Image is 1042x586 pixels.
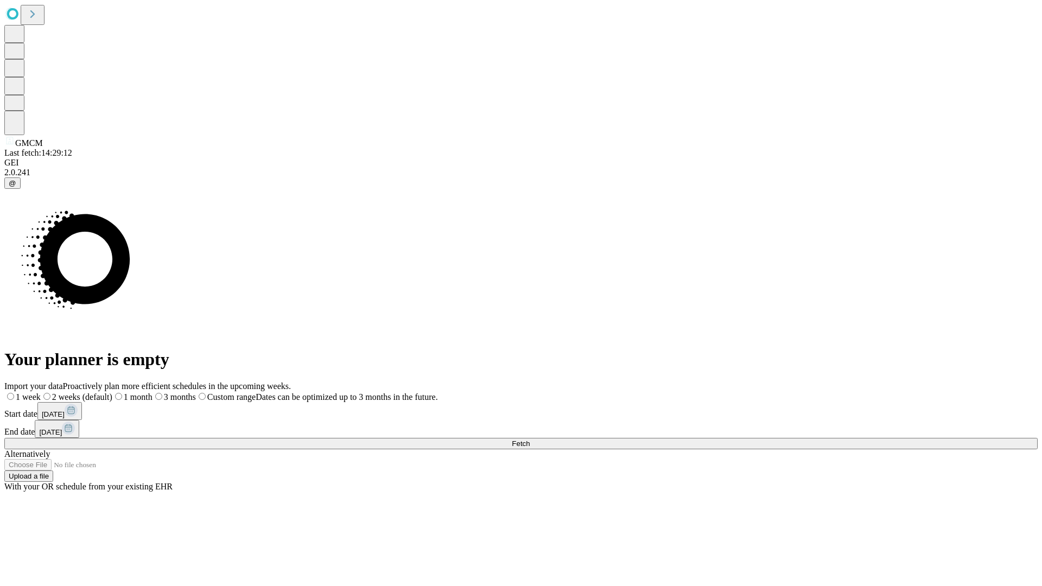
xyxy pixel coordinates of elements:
[52,392,112,402] span: 2 weeks (default)
[9,179,16,187] span: @
[4,177,21,189] button: @
[4,402,1038,420] div: Start date
[4,482,173,491] span: With your OR schedule from your existing EHR
[256,392,437,402] span: Dates can be optimized up to 3 months in the future.
[4,381,63,391] span: Import your data
[42,410,65,418] span: [DATE]
[124,392,153,402] span: 1 month
[4,470,53,482] button: Upload a file
[512,439,530,448] span: Fetch
[199,393,206,400] input: Custom rangeDates can be optimized up to 3 months in the future.
[4,438,1038,449] button: Fetch
[35,420,79,438] button: [DATE]
[4,449,50,458] span: Alternatively
[4,168,1038,177] div: 2.0.241
[164,392,196,402] span: 3 months
[39,428,62,436] span: [DATE]
[4,158,1038,168] div: GEI
[16,392,41,402] span: 1 week
[115,393,122,400] input: 1 month
[4,420,1038,438] div: End date
[43,393,50,400] input: 2 weeks (default)
[63,381,291,391] span: Proactively plan more efficient schedules in the upcoming weeks.
[7,393,14,400] input: 1 week
[15,138,43,148] span: GMCM
[4,148,72,157] span: Last fetch: 14:29:12
[207,392,256,402] span: Custom range
[4,349,1038,370] h1: Your planner is empty
[155,393,162,400] input: 3 months
[37,402,82,420] button: [DATE]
